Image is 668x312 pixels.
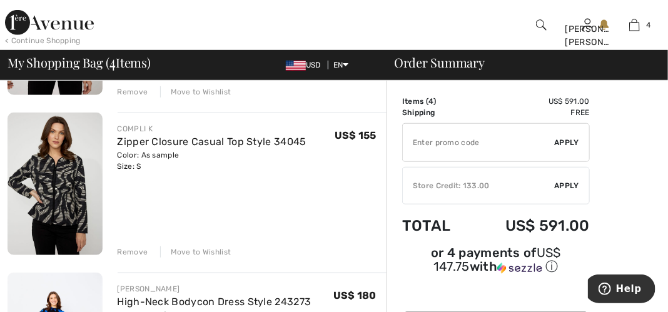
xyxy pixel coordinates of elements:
[118,149,306,172] div: Color: As sample Size: S
[335,129,377,141] span: US$ 155
[160,246,231,258] div: Move to Wishlist
[402,247,590,279] div: or 4 payments ofUS$ 147.75withSezzle Click to learn more about Sezzle
[470,204,590,247] td: US$ 591.00
[118,123,306,134] div: COMPLI K
[612,18,657,33] a: 4
[109,53,116,69] span: 4
[403,124,555,161] input: Promo code
[497,263,542,274] img: Sezzle
[118,86,148,98] div: Remove
[402,279,590,308] iframe: PayPal-paypal
[582,19,593,31] a: Sign In
[555,180,580,191] span: Apply
[5,35,81,46] div: < Continue Shopping
[555,137,580,148] span: Apply
[379,56,660,69] div: Order Summary
[118,136,306,148] a: Zipper Closure Casual Top Style 34045
[433,245,561,274] span: US$ 147.75
[470,96,590,107] td: US$ 591.00
[629,18,640,33] img: My Bag
[565,23,611,49] div: [PERSON_NAME] [PERSON_NAME]
[118,296,311,308] a: High-Neck Bodycon Dress Style 243273
[470,107,590,118] td: Free
[8,56,151,69] span: My Shopping Bag ( Items)
[160,86,231,98] div: Move to Wishlist
[402,247,590,275] div: or 4 payments of with
[118,283,311,294] div: [PERSON_NAME]
[333,61,349,69] span: EN
[403,180,555,191] div: Store Credit: 133.00
[588,274,655,306] iframe: Opens a widget where you can find more information
[8,113,103,254] img: Zipper Closure Casual Top Style 34045
[286,61,326,69] span: USD
[402,96,470,107] td: Items ( )
[118,246,148,258] div: Remove
[286,61,306,71] img: US Dollar
[402,107,470,118] td: Shipping
[402,204,470,247] td: Total
[646,19,650,31] span: 4
[333,289,377,301] span: US$ 180
[582,18,593,33] img: My Info
[428,97,433,106] span: 4
[536,18,547,33] img: search the website
[5,10,94,35] img: 1ère Avenue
